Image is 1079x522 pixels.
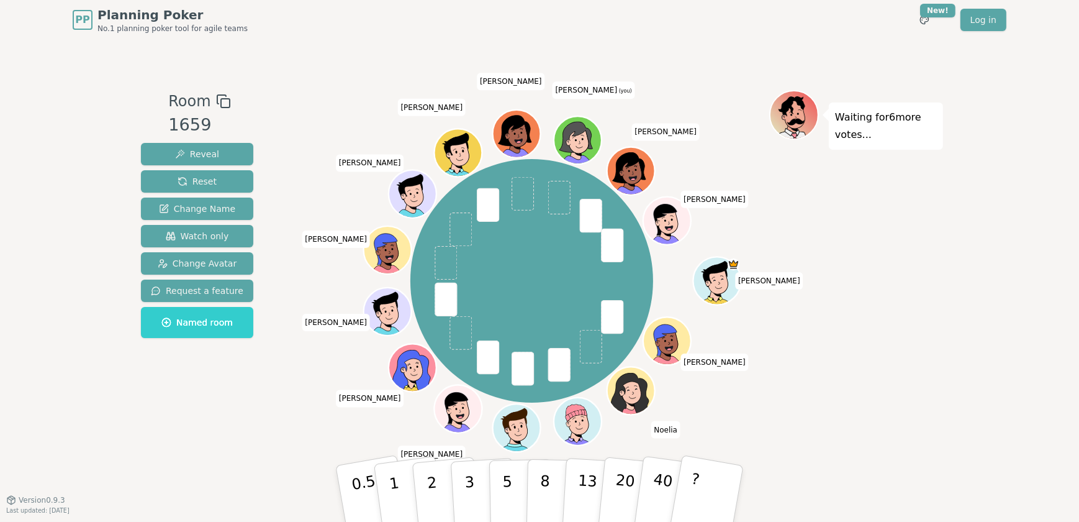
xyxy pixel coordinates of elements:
[680,354,749,371] span: Click to change your name
[141,280,253,302] button: Request a feature
[397,446,466,463] span: Click to change your name
[75,12,89,27] span: PP
[178,175,217,188] span: Reset
[302,314,370,331] span: Click to change your name
[920,4,955,17] div: New!
[680,191,749,208] span: Click to change your name
[19,495,65,505] span: Version 0.9.3
[336,155,404,172] span: Click to change your name
[553,81,635,99] span: Click to change your name
[161,316,233,329] span: Named room
[617,88,632,94] span: (you)
[168,90,210,112] span: Room
[477,73,545,90] span: Click to change your name
[73,6,248,34] a: PPPlanning PokerNo.1 planning poker tool for agile teams
[6,507,70,514] span: Last updated: [DATE]
[141,252,253,275] button: Change Avatar
[141,170,253,193] button: Reset
[141,143,253,165] button: Reveal
[555,117,600,162] button: Click to change your avatar
[651,421,680,439] span: Click to change your name
[6,495,65,505] button: Version0.9.3
[835,109,937,144] p: Waiting for 6 more votes...
[913,9,936,31] button: New!
[336,390,404,407] span: Click to change your name
[151,285,243,297] span: Request a feature
[727,259,739,270] span: Lukas is the host
[175,148,219,160] span: Reveal
[960,9,1006,31] a: Log in
[631,123,700,140] span: Click to change your name
[141,198,253,220] button: Change Name
[97,6,248,24] span: Planning Poker
[302,231,370,248] span: Click to change your name
[397,99,466,116] span: Click to change your name
[141,307,253,338] button: Named room
[158,257,237,270] span: Change Avatar
[141,225,253,247] button: Watch only
[166,230,229,242] span: Watch only
[735,272,803,290] span: Click to change your name
[168,112,230,138] div: 1659
[159,203,235,215] span: Change Name
[97,24,248,34] span: No.1 planning poker tool for agile teams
